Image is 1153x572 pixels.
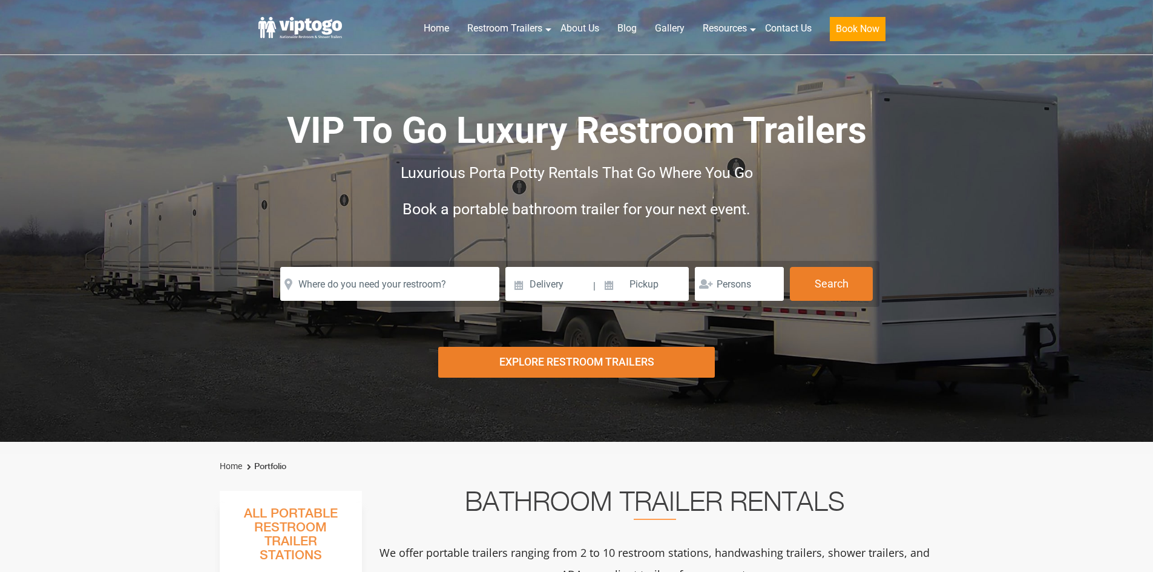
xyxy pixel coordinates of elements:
[830,17,885,41] button: Book Now
[593,267,596,306] span: |
[401,164,753,182] span: Luxurious Porta Potty Rentals That Go Where You Go
[280,267,499,301] input: Where do you need your restroom?
[458,15,551,42] a: Restroom Trailers
[438,347,715,378] div: Explore Restroom Trailers
[608,15,646,42] a: Blog
[790,267,873,301] button: Search
[597,267,689,301] input: Pickup
[378,491,931,520] h2: Bathroom Trailer Rentals
[402,200,751,218] span: Book a portable bathroom trailer for your next event.
[220,461,242,471] a: Home
[821,15,895,48] a: Book Now
[646,15,694,42] a: Gallery
[287,109,867,152] span: VIP To Go Luxury Restroom Trailers
[551,15,608,42] a: About Us
[415,15,458,42] a: Home
[244,459,286,474] li: Portfolio
[505,267,592,301] input: Delivery
[694,15,756,42] a: Resources
[756,15,821,42] a: Contact Us
[695,267,784,301] input: Persons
